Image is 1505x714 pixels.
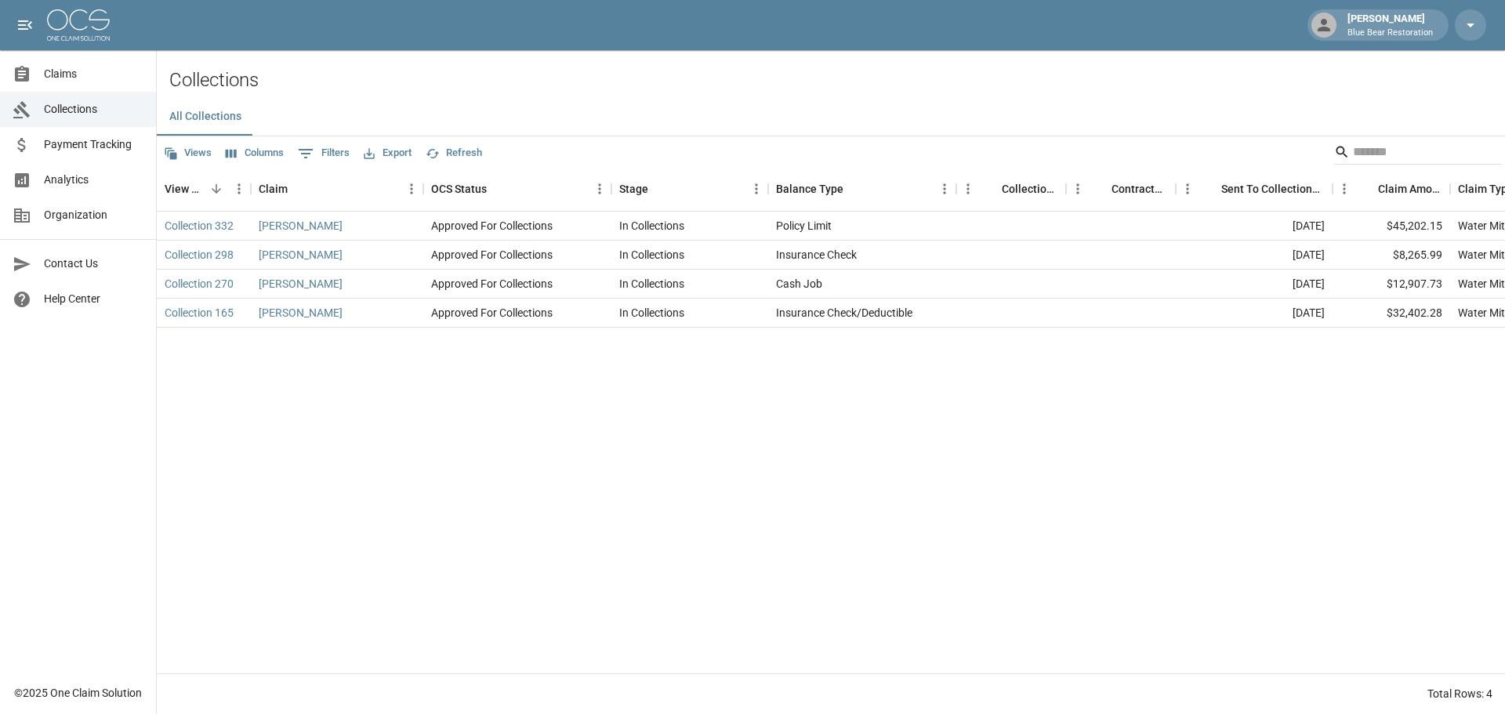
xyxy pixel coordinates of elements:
span: Collections [44,101,143,118]
div: OCS Status [423,167,611,211]
a: Collection 298 [165,247,234,263]
div: $12,907.73 [1333,270,1450,299]
div: Balance Type [768,167,956,211]
div: [DATE] [1176,241,1333,270]
button: Select columns [222,141,288,165]
button: Sort [843,178,865,200]
div: Approved For Collections [431,218,553,234]
div: [DATE] [1176,212,1333,241]
img: ocs-logo-white-transparent.png [47,9,110,41]
div: OCS Status [431,167,487,211]
button: Menu [1333,177,1356,201]
div: $8,265.99 [1333,241,1450,270]
button: Sort [980,178,1002,200]
a: [PERSON_NAME] [259,247,343,263]
div: [DATE] [1176,270,1333,299]
div: Insurance Check [776,247,857,263]
div: View Collection [157,167,251,211]
div: [PERSON_NAME] [1341,11,1439,39]
a: [PERSON_NAME] [259,276,343,292]
button: Sort [205,178,227,200]
button: Sort [487,178,509,200]
button: Sort [288,178,310,200]
button: open drawer [9,9,41,41]
div: Collections Fee [956,167,1066,211]
div: View Collection [165,167,205,211]
span: Analytics [44,172,143,188]
div: Collections Fee [1002,167,1058,211]
div: Approved For Collections [431,247,553,263]
div: Stage [611,167,768,211]
div: Contractor Amount [1066,167,1176,211]
div: © 2025 One Claim Solution [14,685,142,701]
div: Policy Limit [776,218,832,234]
span: Organization [44,207,143,223]
a: Collection 270 [165,276,234,292]
button: Menu [400,177,423,201]
div: In Collections [619,218,684,234]
a: Collection 165 [165,305,234,321]
div: Search [1334,140,1502,168]
div: Contractor Amount [1112,167,1168,211]
div: Insurance Check/Deductible [776,305,912,321]
div: [DATE] [1176,299,1333,328]
button: Export [360,141,415,165]
div: dynamic tabs [157,98,1505,136]
a: Collection 332 [165,218,234,234]
div: Sent To Collections Date [1176,167,1333,211]
div: In Collections [619,247,684,263]
div: Total Rows: 4 [1427,686,1492,701]
button: Menu [933,177,956,201]
div: $32,402.28 [1333,299,1450,328]
div: Approved For Collections [431,276,553,292]
div: Stage [619,167,648,211]
div: In Collections [619,305,684,321]
div: In Collections [619,276,684,292]
button: Menu [588,177,611,201]
div: Claim [259,167,288,211]
span: Claims [44,66,143,82]
button: Menu [745,177,768,201]
div: Balance Type [776,167,843,211]
button: Menu [956,177,980,201]
button: All Collections [157,98,254,136]
button: Refresh [422,141,486,165]
div: $45,202.15 [1333,212,1450,241]
button: Sort [1356,178,1378,200]
button: Menu [227,177,251,201]
button: Menu [1066,177,1090,201]
div: Claim Amount [1333,167,1450,211]
span: Payment Tracking [44,136,143,153]
p: Blue Bear Restoration [1347,27,1433,40]
button: Sort [648,178,670,200]
button: Sort [1199,178,1221,200]
div: Claim Amount [1378,167,1442,211]
span: Help Center [44,291,143,307]
div: Claim [251,167,423,211]
button: Menu [1176,177,1199,201]
button: Show filters [294,141,354,166]
a: [PERSON_NAME] [259,305,343,321]
div: Sent To Collections Date [1221,167,1325,211]
button: Views [160,141,216,165]
a: [PERSON_NAME] [259,218,343,234]
div: Cash Job [776,276,822,292]
span: Contact Us [44,256,143,272]
div: Approved For Collections [431,305,553,321]
button: Sort [1090,178,1112,200]
h2: Collections [169,69,1505,92]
